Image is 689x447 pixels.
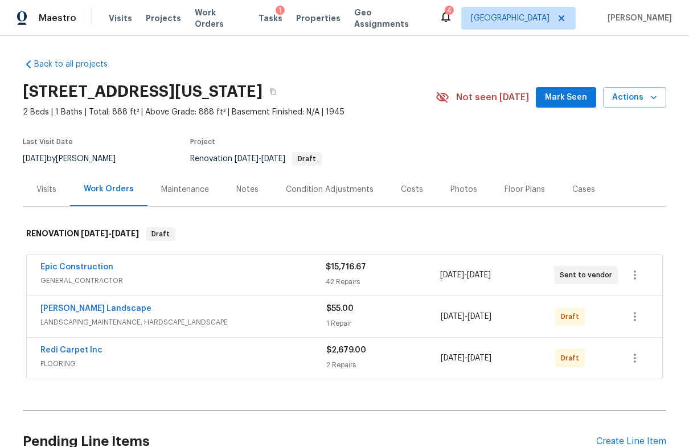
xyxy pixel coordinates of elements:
span: - [440,269,491,281]
span: Draft [561,311,584,322]
div: Create Line Item [596,436,666,447]
span: - [441,311,491,322]
div: Notes [236,184,259,195]
span: [DATE] [440,271,464,279]
span: [DATE] [235,155,259,163]
span: [DATE] [441,313,465,321]
span: [DATE] [467,271,491,279]
div: by [PERSON_NAME] [23,152,129,166]
span: Maestro [39,13,76,24]
span: Tasks [259,14,282,22]
span: Draft [293,155,321,162]
span: Projects [146,13,181,24]
button: Actions [603,87,666,108]
div: Photos [450,184,477,195]
span: FLOORING [40,358,326,370]
span: [DATE] [441,354,465,362]
span: - [235,155,285,163]
a: Back to all projects [23,59,132,70]
div: Condition Adjustments [286,184,374,195]
div: 2 Repairs [326,359,441,371]
span: Renovation [190,155,322,163]
span: $2,679.00 [326,346,366,354]
span: Mark Seen [545,91,587,105]
div: Floor Plans [505,184,545,195]
span: - [441,352,491,364]
div: RENOVATION [DATE]-[DATE]Draft [23,216,666,252]
h6: RENOVATION [26,227,139,241]
span: $15,716.67 [326,263,366,271]
span: Actions [612,91,657,105]
div: Cases [572,184,595,195]
span: Draft [147,228,174,240]
span: LANDSCAPING_MAINTENANCE, HARDSCAPE_LANDSCAPE [40,317,326,328]
span: [DATE] [23,155,47,163]
span: [DATE] [261,155,285,163]
span: Not seen [DATE] [456,92,529,103]
span: Properties [296,13,341,24]
a: Redi Carpet Inc [40,346,102,354]
span: [DATE] [467,313,491,321]
span: Visits [109,13,132,24]
div: 42 Repairs [326,276,440,288]
span: Sent to vendor [560,269,617,281]
div: Maintenance [161,184,209,195]
div: Visits [36,184,56,195]
span: 2 Beds | 1 Baths | Total: 888 ft² | Above Grade: 888 ft² | Basement Finished: N/A | 1945 [23,106,436,118]
span: Last Visit Date [23,138,73,145]
div: 1 Repair [326,318,441,329]
span: Geo Assignments [354,7,425,30]
span: Work Orders [195,7,245,30]
span: Project [190,138,215,145]
button: Mark Seen [536,87,596,108]
h2: [STREET_ADDRESS][US_STATE] [23,86,263,97]
div: Costs [401,184,423,195]
div: 1 [278,5,281,16]
span: GENERAL_CONTRACTOR [40,275,326,286]
span: $55.00 [326,305,354,313]
span: [DATE] [467,354,491,362]
span: [PERSON_NAME] [603,13,672,24]
span: [DATE] [81,229,108,237]
div: 4 [447,5,452,16]
span: Draft [561,352,584,364]
span: [DATE] [112,229,139,237]
button: Copy Address [263,81,283,102]
span: [GEOGRAPHIC_DATA] [471,13,549,24]
div: Work Orders [84,183,134,195]
a: [PERSON_NAME] Landscape [40,305,151,313]
a: Epic Construction [40,263,113,271]
span: - [81,229,139,237]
